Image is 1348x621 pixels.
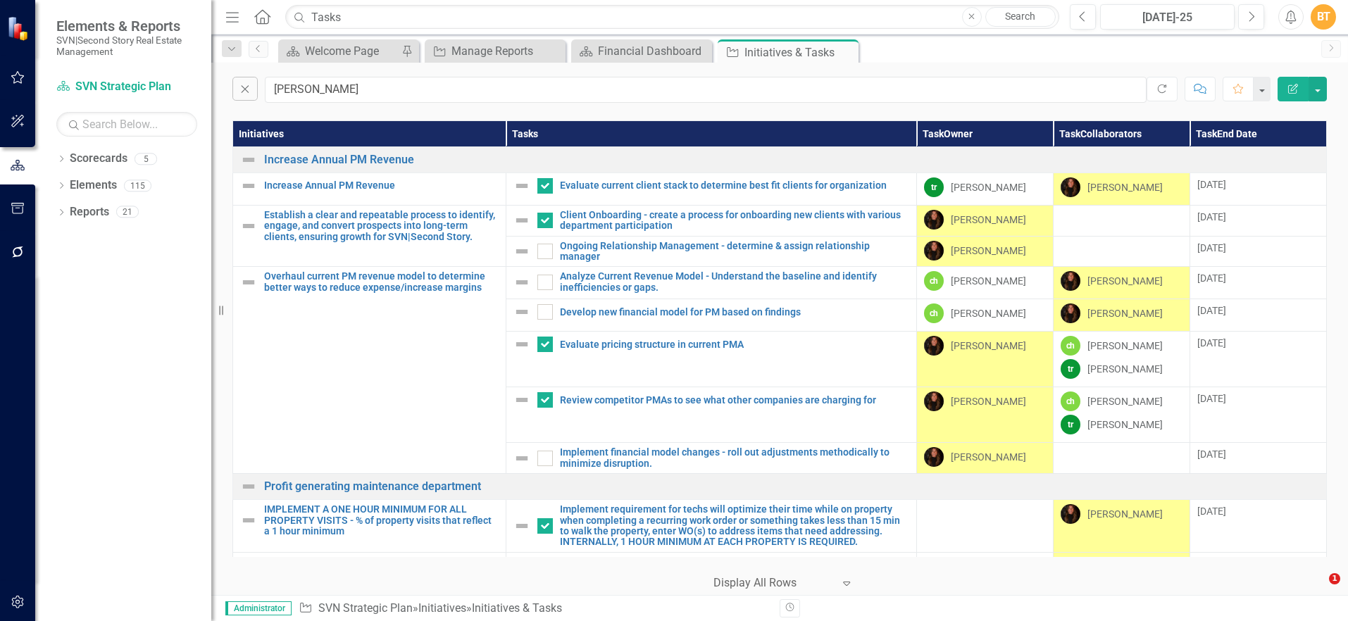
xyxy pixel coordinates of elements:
td: Double-Click to Edit Right Click for Context Menu [233,552,506,608]
div: tr [924,177,944,197]
a: Ongoing Relationship Management - determine & assign relationship manager [560,241,909,263]
td: Double-Click to Edit [1053,236,1190,267]
div: [PERSON_NAME] [1087,418,1163,432]
img: Not Defined [240,274,257,291]
td: Double-Click to Edit Right Click for Context Menu [506,332,916,387]
img: Not Defined [513,517,530,534]
td: Double-Click to Edit Right Click for Context Menu [233,146,1327,172]
input: Find in Initiatives & Tasks... [265,77,1147,103]
div: [PERSON_NAME] [951,339,1026,353]
td: Double-Click to Edit [1053,500,1190,553]
td: Double-Click to Edit [1190,205,1326,236]
a: Evaluate pricing structure in current PMA [560,339,909,350]
td: Double-Click to Edit Right Click for Context Menu [233,205,506,267]
div: Initiatives & Tasks [472,601,562,615]
td: Double-Click to Edit [1053,299,1190,332]
td: Double-Click to Edit [916,332,1053,387]
td: Double-Click to Edit Right Click for Context Menu [506,387,916,443]
span: [DATE] [1197,211,1226,222]
a: Implement a system to ensure 87.5% of time is logged [264,557,499,579]
a: Develop new financial model for PM based on findings [560,307,909,318]
div: ch [1061,391,1080,411]
td: Double-Click to Edit Right Click for Context Menu [233,172,506,205]
td: Double-Click to Edit [1190,332,1326,387]
div: Financial Dashboard [598,42,709,60]
span: [DATE] [1197,272,1226,284]
td: Double-Click to Edit [1053,205,1190,236]
div: [PERSON_NAME] [951,244,1026,258]
td: Double-Click to Edit [916,236,1053,267]
div: Welcome Page [305,42,398,60]
img: Jill Allen [924,210,944,230]
td: Double-Click to Edit [1190,387,1326,443]
a: Review competitor PMAs to see what other companies are charging for [560,395,909,406]
div: [PERSON_NAME] [1087,274,1163,288]
td: Double-Click to Edit [1053,332,1190,387]
td: Double-Click to Edit [916,500,1053,553]
div: [PERSON_NAME] [951,394,1026,408]
div: BT [1311,4,1336,30]
div: 115 [124,180,151,192]
div: Initiatives & Tasks [744,44,855,61]
small: SVN|Second Story Real Estate Management [56,34,197,58]
a: Implement financial model changes - roll out adjustments methodically to minimize disruption. [560,447,909,469]
div: [PERSON_NAME] [951,213,1026,227]
div: [PERSON_NAME] [1087,507,1163,521]
img: Not Defined [240,177,257,194]
img: Not Defined [513,212,530,229]
div: Manage Reports [451,42,562,60]
img: Not Defined [240,512,257,529]
td: Double-Click to Edit Right Click for Context Menu [233,500,506,553]
a: SVN Strategic Plan [56,79,197,95]
td: Double-Click to Edit Right Click for Context Menu [233,474,1327,500]
div: tr [1061,415,1080,434]
img: Jill Allen [1061,271,1080,291]
td: Double-Click to Edit [916,205,1053,236]
div: 5 [135,153,157,165]
a: Overhaul current PM revenue model to determine better ways to reduce expense/increase margins [264,271,499,293]
a: Welcome Page [282,42,398,60]
span: [DATE] [1197,337,1226,349]
div: [PERSON_NAME] [951,306,1026,320]
div: ch [924,271,944,291]
input: Search Below... [56,112,197,137]
td: Double-Click to Edit [916,443,1053,474]
img: Jill Allen [1061,504,1080,524]
img: Not Defined [513,557,530,574]
td: Double-Click to Edit [916,172,1053,205]
span: [DATE] [1197,393,1226,404]
a: SVN Strategic Plan [318,601,413,615]
a: Initiatives [418,601,466,615]
img: Not Defined [513,243,530,260]
td: Double-Click to Edit Right Click for Context Menu [506,299,916,332]
img: Not Defined [240,151,257,168]
a: Financial Dashboard [575,42,709,60]
td: Double-Click to Edit Right Click for Context Menu [506,443,916,474]
button: [DATE]-25 [1100,4,1235,30]
div: » » [299,601,769,617]
td: Double-Click to Edit [916,299,1053,332]
a: Scorecards [70,151,127,167]
span: [DATE] [1197,242,1226,253]
td: Double-Click to Edit Right Click for Context Menu [506,500,916,553]
img: Not Defined [240,218,257,234]
td: Double-Click to Edit Right Click for Context Menu [506,236,916,267]
td: Double-Click to Edit [1053,552,1190,608]
td: Double-Click to Edit Right Click for Context Menu [506,172,916,205]
td: Double-Click to Edit [916,387,1053,443]
td: Double-Click to Edit [1053,387,1190,443]
img: Not Defined [513,391,530,408]
a: IMPLEMENT A ONE HOUR MINIMUM FOR ALL PROPERTY VISITS - % of property visits that reflect a 1 hour... [264,504,499,537]
div: [PERSON_NAME] [951,274,1026,288]
img: Not Defined [513,274,530,291]
a: Implement requirement for techs will optimize their time while on property when completing a recu... [560,504,909,548]
div: tr [1061,359,1080,379]
td: Double-Click to Edit Right Click for Context Menu [233,267,506,474]
div: [PERSON_NAME] [1087,339,1163,353]
span: Elements & Reports [56,18,197,34]
img: Not Defined [240,478,257,495]
td: Double-Click to Edit [916,552,1053,608]
td: Double-Click to Edit [1053,443,1190,474]
span: [DATE] [1197,179,1226,190]
div: [PERSON_NAME] [1087,306,1163,320]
